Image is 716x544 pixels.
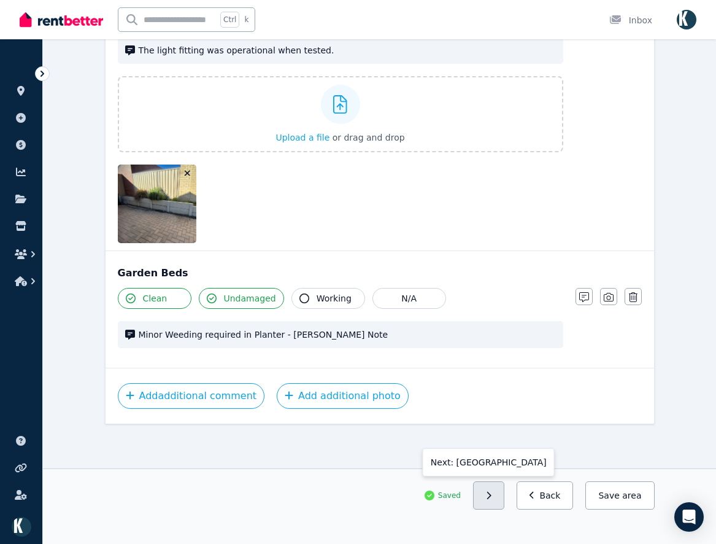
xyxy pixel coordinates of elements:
span: Working [317,292,352,305]
button: Undamaged [199,288,284,309]
img: Omid Ferdowsian as trustee for The Ferdowsian Trust [12,517,31,537]
span: Minor Weeding required in Planter - [PERSON_NAME] Note [139,328,556,341]
div: Open Intercom Messenger [674,502,704,532]
span: or drag and drop [333,133,405,142]
span: area [622,489,641,502]
button: Working [291,288,365,309]
button: Add additional photo [277,383,409,409]
img: Omid Ferdowsian as trustee for The Ferdowsian Trust [677,10,696,29]
span: Upload a file [275,133,329,142]
button: Clean [118,288,191,309]
div: Inbox [609,14,652,26]
span: The light fitting was operational when tested. [139,44,556,56]
button: Addadditional comment [118,383,265,409]
img: IMG_1427.jpg [118,165,223,243]
button: N/A [372,288,446,309]
span: Undamaged [224,292,276,305]
button: Back [517,481,574,510]
div: Garden Beds [118,266,642,281]
span: Ctrl [220,12,239,28]
button: Save area [585,481,654,510]
span: k [244,15,248,25]
img: RentBetter [20,10,103,29]
button: Upload a file or drag and drop [275,131,404,144]
span: Saved [438,491,461,500]
div: Next: [GEOGRAPHIC_DATA] [423,448,555,476]
span: Clean [143,292,167,305]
